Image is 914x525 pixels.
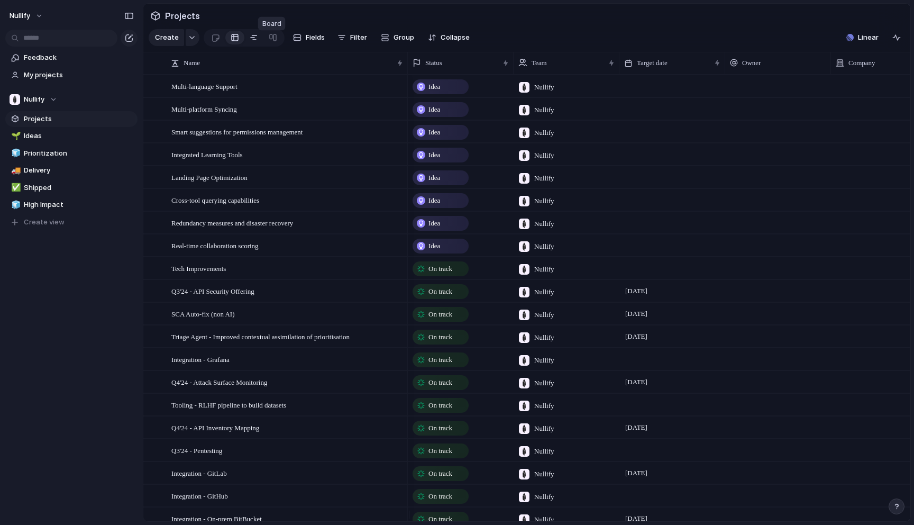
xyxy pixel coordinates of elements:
[171,399,286,411] span: Tooling - RLHF pipeline to build datasets
[425,58,442,68] span: Status
[171,444,222,456] span: Q3'24 - Pentesting
[428,446,452,456] span: On track
[171,194,259,206] span: Cross-tool querying capabilities
[534,446,554,457] span: Nullify
[171,171,248,183] span: Landing Page Optimization
[24,114,134,124] span: Projects
[24,70,134,80] span: My projects
[10,131,20,141] button: 🌱
[11,182,19,194] div: ✅
[742,58,761,68] span: Owner
[5,50,138,66] a: Feedback
[24,200,134,210] span: High Impact
[306,32,325,43] span: Fields
[534,219,554,229] span: Nullify
[848,58,875,68] span: Company
[623,330,650,343] span: [DATE]
[428,514,452,524] span: On track
[623,285,650,297] span: [DATE]
[623,307,650,320] span: [DATE]
[5,128,138,144] a: 🌱Ideas
[534,514,554,525] span: Nullify
[534,82,554,93] span: Nullify
[5,197,138,213] a: 🧊High Impact
[171,330,350,342] span: Triage Agent - Improved contextual assimilation of prioritisation
[534,423,554,434] span: Nullify
[171,353,230,365] span: Integration - Grafana
[428,104,440,115] span: Idea
[428,82,440,92] span: Idea
[11,165,19,177] div: 🚚
[428,332,452,342] span: On track
[534,310,554,320] span: Nullify
[428,150,440,160] span: Idea
[24,52,134,63] span: Feedback
[842,30,883,46] button: Linear
[171,262,226,274] span: Tech Improvements
[5,111,138,127] a: Projects
[534,264,554,275] span: Nullify
[534,241,554,252] span: Nullify
[10,165,20,176] button: 🚚
[428,286,452,297] span: On track
[424,29,474,46] button: Collapse
[171,239,259,251] span: Real-time collaboration scoring
[532,58,547,68] span: Team
[149,29,184,46] button: Create
[289,29,329,46] button: Fields
[171,467,227,479] span: Integration - GitLab
[534,287,554,297] span: Nullify
[534,355,554,366] span: Nullify
[171,125,303,138] span: Smart suggestions for permissions management
[534,469,554,479] span: Nullify
[10,11,30,21] span: nullify
[10,183,20,193] button: ✅
[534,332,554,343] span: Nullify
[171,103,237,115] span: Multi-platform Syncing
[5,214,138,230] button: Create view
[350,32,367,43] span: Filter
[5,180,138,196] a: ✅Shipped
[24,165,134,176] span: Delivery
[258,17,286,31] div: Board
[534,196,554,206] span: Nullify
[428,355,452,365] span: On track
[171,148,243,160] span: Integrated Learning Tools
[5,92,138,107] button: Nullify
[5,67,138,83] a: My projects
[171,216,293,229] span: Redundancy measures and disaster recovery
[428,195,440,206] span: Idea
[333,29,371,46] button: Filter
[155,32,179,43] span: Create
[11,199,19,211] div: 🧊
[171,285,254,297] span: Q3'24 - API Security Offering
[428,127,440,138] span: Idea
[428,264,452,274] span: On track
[394,32,414,43] span: Group
[534,401,554,411] span: Nullify
[171,307,235,320] span: SCA Auto-fix (non AI)
[428,468,452,479] span: On track
[163,6,202,25] span: Projects
[534,128,554,138] span: Nullify
[11,130,19,142] div: 🌱
[171,80,237,92] span: Multi-language Support
[376,29,419,46] button: Group
[5,7,49,24] button: nullify
[623,376,650,388] span: [DATE]
[428,218,440,229] span: Idea
[428,173,440,183] span: Idea
[24,131,134,141] span: Ideas
[428,423,452,433] span: On track
[171,376,267,388] span: Q4'24 - Attack Surface Monitoring
[5,162,138,178] a: 🚚Delivery
[171,490,228,502] span: Integration - GitHub
[184,58,200,68] span: Name
[428,377,452,388] span: On track
[5,146,138,161] div: 🧊Prioritization
[24,94,44,105] span: Nullify
[428,400,452,411] span: On track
